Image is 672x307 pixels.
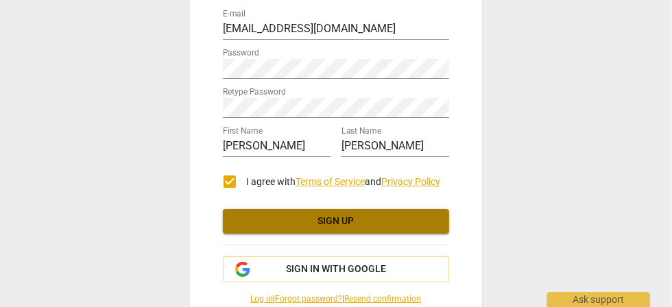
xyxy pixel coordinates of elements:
label: Last Name [341,127,381,136]
label: Retype Password [223,88,286,97]
label: Password [223,49,259,58]
span: I agree with and [246,176,440,187]
button: Sign up [223,209,449,234]
label: E-mail [223,10,245,19]
label: First Name [223,127,263,136]
span: Sign up [234,214,438,228]
span: | | [223,293,449,305]
a: Log in [251,294,274,304]
a: Terms of Service [296,176,365,187]
button: Sign in with Google [223,256,449,282]
a: Privacy Policy [381,176,440,187]
a: Forgot password? [276,294,343,304]
span: Sign in with Google [286,262,386,276]
a: Resend confirmation [345,294,422,304]
div: Ask support [547,292,650,307]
